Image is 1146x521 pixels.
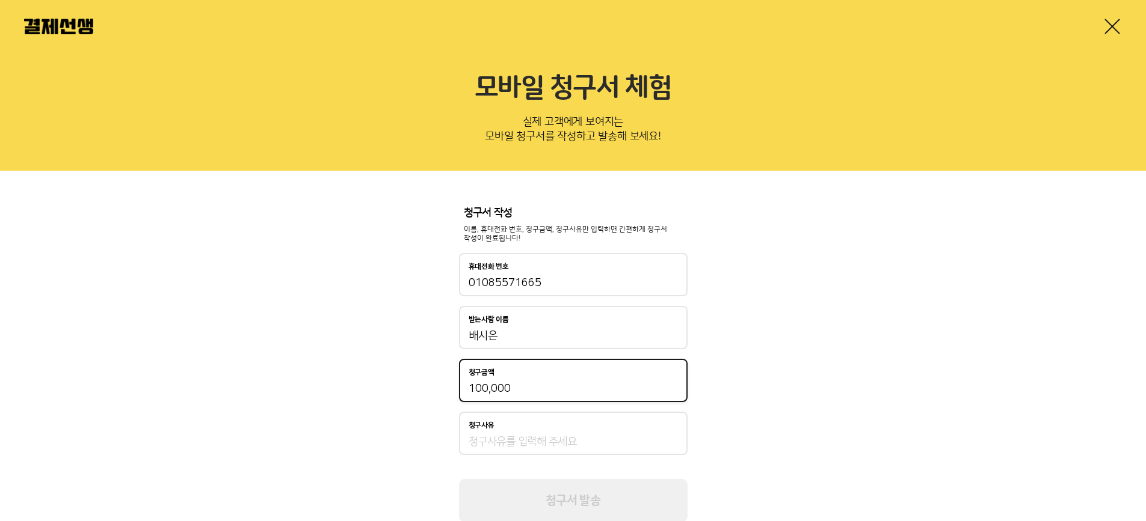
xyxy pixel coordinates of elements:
[469,382,678,396] input: 청구금액
[469,276,678,290] input: 휴대전화 번호
[24,112,1122,151] p: 실제 고객에게 보여지는 모바일 청구서를 작성하고 발송해 보세요!
[24,72,1122,105] h2: 모바일 청구서 체험
[464,207,683,220] p: 청구서 작성
[24,19,93,34] img: 결제선생
[469,368,494,377] p: 청구금액
[469,434,678,449] input: 청구사유
[469,315,509,324] p: 받는사람 이름
[469,329,678,343] input: 받는사람 이름
[464,225,683,244] p: 이름, 휴대전화 번호, 청구금액, 청구사유만 입력하면 간편하게 청구서 작성이 완료됩니다!
[469,421,494,430] p: 청구사유
[469,263,509,271] p: 휴대전화 번호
